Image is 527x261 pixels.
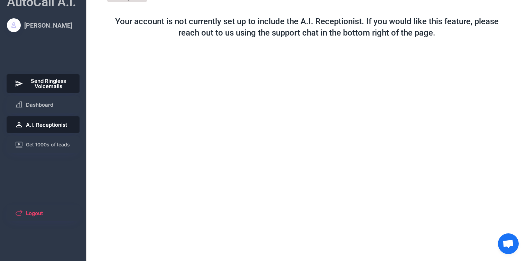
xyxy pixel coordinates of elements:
[7,136,80,153] button: Get 1000s of leads
[26,102,53,107] span: Dashboard
[26,142,70,147] span: Get 1000s of leads
[24,21,72,30] div: [PERSON_NAME]
[26,122,67,127] span: A.I. Receptionist
[7,74,80,93] button: Send Ringless Voicemails
[26,78,72,89] span: Send Ringless Voicemails
[7,96,80,113] button: Dashboard
[498,233,519,254] a: Open chat
[7,116,80,133] button: A.I. Receptionist
[26,211,43,216] span: Logout
[7,205,80,221] button: Logout
[107,9,506,46] div: Your account is not currently set up to include the A.I. Receptionist. If you would like this fea...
